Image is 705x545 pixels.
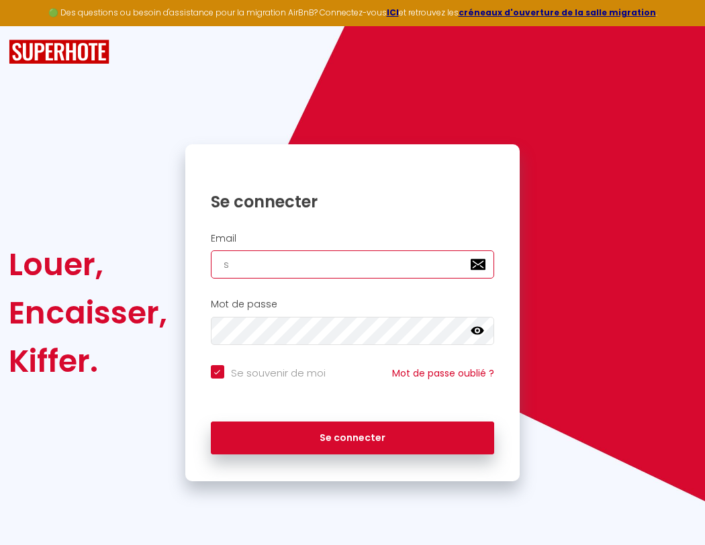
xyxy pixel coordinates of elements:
[9,240,167,289] div: Louer,
[211,191,495,212] h1: Se connecter
[392,366,494,380] a: Mot de passe oublié ?
[211,250,495,279] input: Ton Email
[211,422,495,455] button: Se connecter
[387,7,399,18] a: ICI
[211,233,495,244] h2: Email
[9,289,167,337] div: Encaisser,
[9,40,109,64] img: SuperHote logo
[9,337,167,385] div: Kiffer.
[11,5,51,46] button: Ouvrir le widget de chat LiveChat
[211,299,495,310] h2: Mot de passe
[459,7,656,18] a: créneaux d'ouverture de la salle migration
